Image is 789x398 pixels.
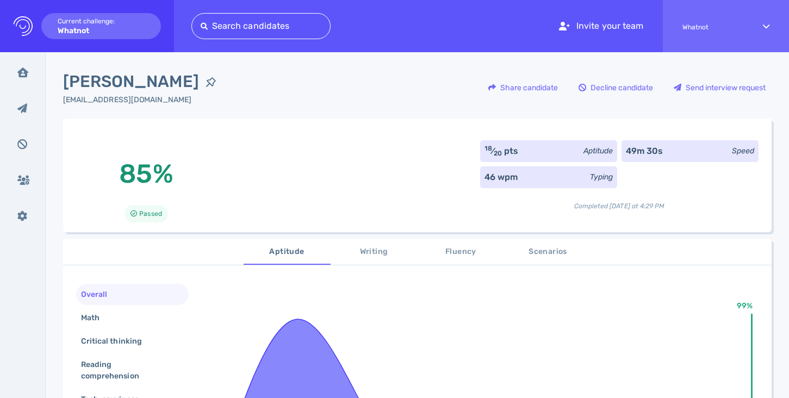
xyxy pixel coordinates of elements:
[626,145,663,158] div: 49m 30s
[480,192,759,211] div: Completed [DATE] at 4:29 PM
[119,158,173,189] span: 85%
[737,301,753,310] text: 99%
[79,287,120,302] div: Overall
[139,207,161,220] span: Passed
[484,145,492,152] sup: 18
[337,245,411,259] span: Writing
[682,23,743,31] span: Whatnot
[63,94,223,105] div: Click to copy the email address
[250,245,324,259] span: Aptitude
[63,70,199,94] span: [PERSON_NAME]
[494,150,502,157] sub: 20
[590,171,613,183] div: Typing
[668,74,772,101] button: Send interview request
[79,310,113,326] div: Math
[79,333,155,349] div: Critical thinking
[424,245,498,259] span: Fluency
[573,74,659,101] button: Decline candidate
[573,75,658,100] div: Decline candidate
[483,75,563,100] div: Share candidate
[482,74,564,101] button: Share candidate
[484,171,518,184] div: 46 wpm
[583,145,613,157] div: Aptitude
[668,75,771,100] div: Send interview request
[732,145,754,157] div: Speed
[484,145,519,158] div: ⁄ pts
[79,357,177,384] div: Reading comprehension
[511,245,585,259] span: Scenarios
